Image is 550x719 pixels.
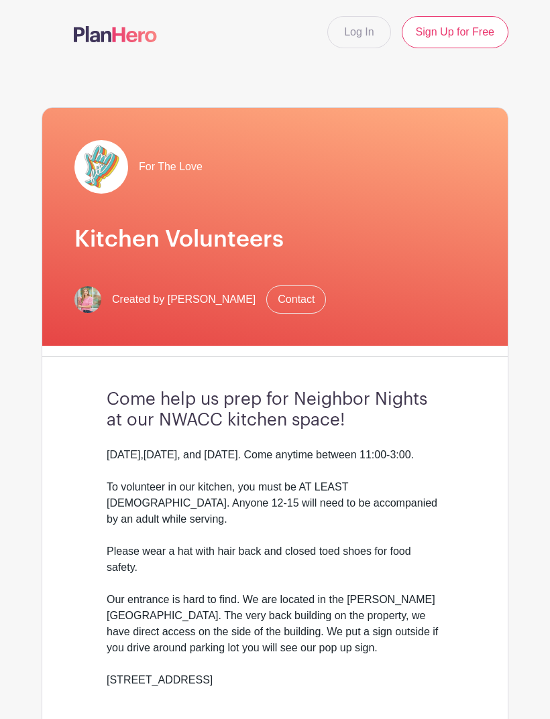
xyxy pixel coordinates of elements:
img: 2x2%20headshot.png [74,286,101,313]
img: pageload-spinner.gif [74,140,128,194]
h1: Kitchen Volunteers [74,226,476,253]
img: logo-507f7623f17ff9eddc593b1ce0a138ce2505c220e1c5a4e2b4648c50719b7d32.svg [74,26,157,42]
div: To volunteer in our kitchen, you must be AT LEAST [DEMOGRAPHIC_DATA]. Anyone 12-15 will need to b... [107,479,443,543]
div: [STREET_ADDRESS] [107,672,443,704]
a: Contact [266,285,326,314]
span: Created by [PERSON_NAME] [112,291,256,308]
div: Our entrance is hard to find. We are located in the [PERSON_NAME][GEOGRAPHIC_DATA]. The very back... [107,592,443,672]
span: For The Love [139,159,203,175]
a: Sign Up for Free [402,16,508,48]
div: [DATE],[DATE], and [DATE]. Come anytime between 11:00-3:00. [107,447,443,479]
a: Log In [327,16,390,48]
div: Please wear a hat with hair back and closed toed shoes for food safety. [107,543,443,592]
h3: Come help us prep for Neighbor Nights at our NWACC kitchen space! [107,389,443,431]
